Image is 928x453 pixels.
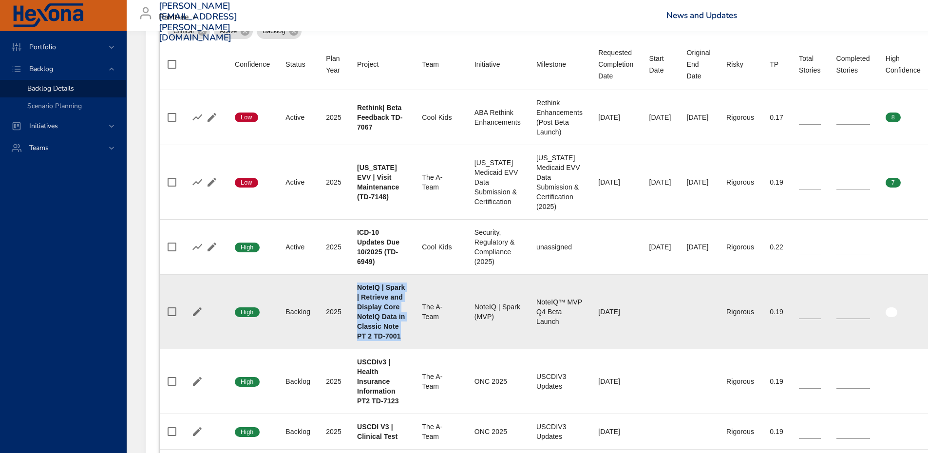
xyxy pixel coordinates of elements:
[357,283,405,340] b: NoteIQ | Spark | Retrieve and Display Core NoteIQ Data in Classic Note PT 2 TD-7001
[726,242,754,252] div: Rigorous
[474,302,521,321] div: NoteIQ | Spark (MVP)
[285,58,310,70] span: Status
[474,227,521,266] div: Security, Regulatory & Compliance (2025)
[726,427,754,436] div: Rigorous
[205,175,219,189] button: Edit Project Details
[649,53,671,76] div: Start Date
[598,427,633,436] div: [DATE]
[357,58,379,70] div: Sort
[422,58,439,70] div: Team
[836,53,870,76] div: Sort
[357,423,398,440] b: USCDI V3 | Clinical Test
[799,53,821,76] div: Total Stories
[21,64,61,74] span: Backlog
[886,113,901,122] span: 8
[886,243,901,252] span: 0
[686,177,710,187] div: [DATE]
[726,377,754,386] div: Rigorous
[649,242,671,252] div: [DATE]
[235,58,270,70] span: Confidence
[357,358,399,405] b: USCDIv3 | Health Insurance Information PT2 TD-7123
[285,113,310,122] div: Active
[357,228,399,265] b: ICD-10 Updates Due 10/2025 (TD-6949)
[770,58,783,70] span: TP
[726,307,754,317] div: Rigorous
[27,101,82,111] span: Scenario Planning
[770,113,783,122] div: 0.17
[326,377,341,386] div: 2025
[235,178,258,187] span: Low
[536,297,583,326] div: NoteIQ™ MVP Q4 Beta Launch
[536,58,583,70] span: Milestone
[190,424,205,439] button: Edit Project Details
[326,307,341,317] div: 2025
[598,177,633,187] div: [DATE]
[474,377,521,386] div: ONC 2025
[474,108,521,127] div: ABA Rethink Enhancements
[285,427,310,436] div: Backlog
[770,377,783,386] div: 0.19
[422,422,458,441] div: The A-Team
[422,372,458,391] div: The A-Team
[686,113,710,122] div: [DATE]
[536,422,583,441] div: USCDIV3 Updates
[666,10,737,21] a: News and Updates
[536,242,583,252] div: unassigned
[836,53,870,76] span: Completed Stories
[357,58,406,70] span: Project
[205,240,219,254] button: Edit Project Details
[21,42,64,52] span: Portfolio
[285,307,310,317] div: Backlog
[235,113,258,122] span: Low
[726,113,754,122] div: Rigorous
[598,377,633,386] div: [DATE]
[886,178,901,187] span: 7
[326,53,341,76] div: Sort
[770,58,778,70] div: TP
[598,47,633,82] div: Sort
[598,113,633,122] div: [DATE]
[190,304,205,319] button: Edit Project Details
[205,110,219,125] button: Edit Project Details
[422,172,458,192] div: The A-Team
[27,84,74,93] span: Backlog Details
[770,242,783,252] div: 0.22
[770,177,783,187] div: 0.19
[159,10,201,25] div: Raintree
[235,58,270,70] div: Sort
[422,242,458,252] div: Cool Kids
[474,158,521,207] div: [US_STATE] Medicaid EVV Data Submission & Certification
[536,58,566,70] div: Sort
[357,58,379,70] div: Project
[686,47,710,82] div: Original End Date
[422,58,439,70] div: Sort
[326,427,341,436] div: 2025
[357,104,403,131] b: Rethink| Beta Feedback TD-7067
[598,307,633,317] div: [DATE]
[422,58,458,70] span: Team
[21,143,57,152] span: Teams
[726,177,754,187] div: Rigorous
[285,58,305,70] div: Status
[598,47,633,82] div: Requested Completion Date
[474,58,500,70] div: Sort
[886,53,921,76] div: High Confidence
[326,242,341,252] div: 2025
[285,177,310,187] div: Active
[474,58,500,70] div: Initiative
[770,307,783,317] div: 0.19
[190,110,205,125] button: Show Burnup
[649,53,671,76] div: Sort
[770,58,778,70] div: Sort
[326,53,341,76] div: Plan Year
[326,177,341,187] div: 2025
[285,377,310,386] div: Backlog
[726,58,743,70] div: Risky
[686,242,710,252] div: [DATE]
